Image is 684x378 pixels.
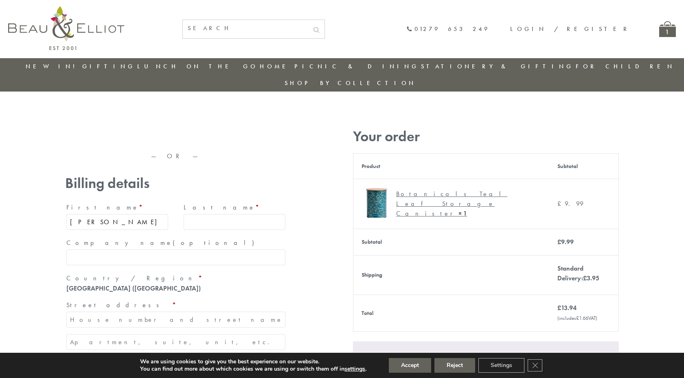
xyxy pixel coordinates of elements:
[173,238,259,247] span: (optional)
[344,365,365,373] button: settings
[478,358,524,373] button: Settings
[183,20,308,37] input: SEARCH
[353,128,619,145] h3: Your order
[26,62,80,70] a: New in!
[353,255,549,295] th: Shipping
[65,153,287,160] p: — OR —
[396,189,535,218] div: Botanicals Teal Leaf Storage Canister
[353,153,549,179] th: Product
[557,238,574,246] bdi: 9.99
[140,365,366,373] p: You can find out more about which cookies we are using or switch them off in .
[510,25,631,33] a: Login / Register
[66,299,285,312] label: Street address
[140,358,366,365] p: We are using cookies to give you the best experience on our website.
[82,62,135,70] a: Gifting
[353,295,549,331] th: Total
[66,284,201,293] strong: [GEOGRAPHIC_DATA] ([GEOGRAPHIC_DATA])
[528,359,542,371] button: Close GDPR Cookie Banner
[260,62,292,70] a: Home
[659,21,676,37] a: 1
[557,238,561,246] span: £
[406,26,490,33] a: 01279 653 249
[421,62,574,70] a: Stationery & Gifting
[576,315,588,321] span: 1.66
[458,209,467,218] strong: × 1
[65,175,287,192] h3: Billing details
[184,201,285,214] label: Last name
[137,62,258,70] a: Lunch On The Go
[557,315,597,321] small: (includes VAT)
[583,274,599,282] bdi: 3.95
[389,358,431,373] button: Accept
[353,229,549,255] th: Subtotal
[8,6,124,50] img: logo
[557,199,583,208] bdi: 9.99
[434,358,475,373] button: Reject
[576,315,579,321] span: £
[557,304,561,312] span: £
[576,62,675,70] a: For Children
[583,274,587,282] span: £
[362,187,541,221] a: Botanicals storage canister Botanicals Teal Leaf Storage Canister× 1
[285,79,416,87] a: Shop by collection
[557,264,599,282] label: Standard Delivery:
[557,304,577,312] bdi: 13.94
[557,199,565,208] span: £
[66,272,285,285] label: Country / Region
[66,236,285,249] label: Company name
[64,125,288,144] iframe: Secure express checkout frame
[66,334,285,350] input: Apartment, suite, unit, etc. (optional)
[66,201,168,214] label: First name
[66,312,285,328] input: House number and street name
[375,352,608,365] label: Stripe
[549,153,619,179] th: Subtotal
[362,187,392,218] img: Botanicals storage canister
[294,62,419,70] a: Picnic & Dining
